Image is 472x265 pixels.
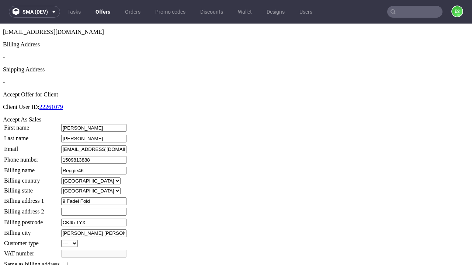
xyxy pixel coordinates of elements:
span: - [3,30,5,36]
td: Billing address 1 [4,173,60,182]
td: Same as billing address [4,237,60,245]
td: Billing name [4,143,60,151]
td: Billing state [4,163,60,171]
td: Billing address 2 [4,184,60,192]
td: Billing postcode [4,195,60,203]
td: Last name [4,111,60,119]
span: sma (dev) [22,9,48,14]
a: Tasks [63,6,85,18]
td: Billing city [4,205,60,214]
td: Customer type [4,216,60,224]
td: Phone number [4,132,60,141]
button: sma (dev) [9,6,60,18]
a: 22261079 [39,80,63,86]
div: Billing Address [3,18,469,24]
td: VAT number [4,226,60,234]
a: Offers [91,6,115,18]
figcaption: e2 [452,6,462,17]
span: - [3,55,5,61]
div: Accept As Sales [3,93,469,99]
span: [EMAIL_ADDRESS][DOMAIN_NAME] [3,5,104,11]
a: Promo codes [151,6,190,18]
td: First name [4,100,60,109]
p: Client User ID: [3,80,469,87]
td: Email [4,121,60,130]
div: Accept Offer for Client [3,68,469,74]
a: Discounts [196,6,228,18]
a: Wallet [233,6,256,18]
a: Users [295,6,317,18]
div: Shipping Address [3,43,469,49]
a: Orders [121,6,145,18]
a: Designs [262,6,289,18]
td: Billing country [4,153,60,161]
